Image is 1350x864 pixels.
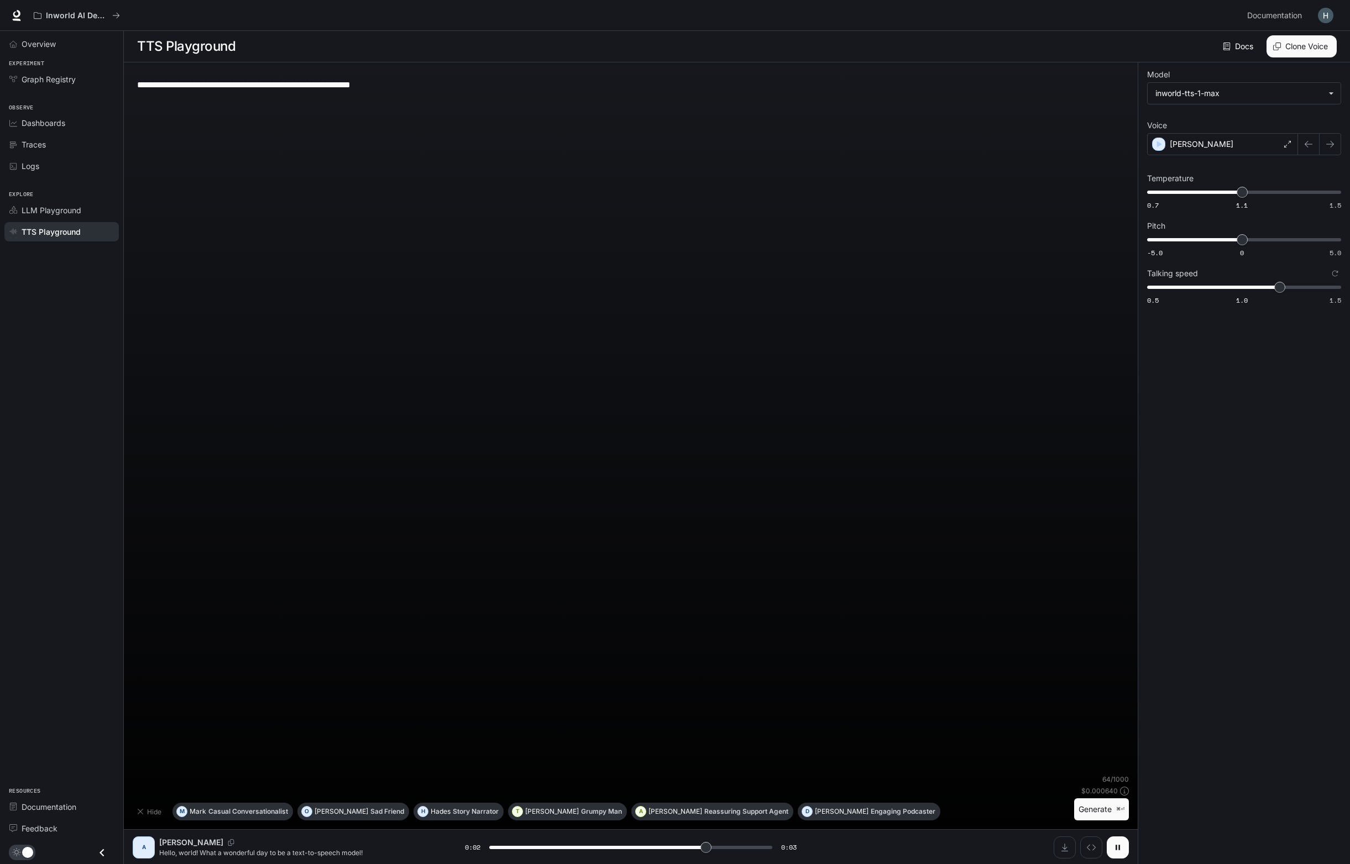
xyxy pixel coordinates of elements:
[1054,836,1076,858] button: Download audio
[631,803,793,820] button: A[PERSON_NAME]Reassuring Support Agent
[581,808,622,815] p: Grumpy Man
[512,803,522,820] div: T
[1329,267,1341,280] button: Reset to default
[4,135,119,154] a: Traces
[190,808,206,815] p: Mark
[1074,798,1129,821] button: Generate⌘⏎
[1147,222,1165,230] p: Pitch
[22,823,57,834] span: Feedback
[525,808,579,815] p: [PERSON_NAME]
[4,819,119,838] a: Feedback
[4,222,119,241] a: TTS Playground
[1147,201,1159,210] span: 0.7
[1315,4,1337,27] button: User avatar
[1148,83,1341,104] div: inworld-tts-1-max
[1147,71,1170,78] p: Model
[704,808,788,815] p: Reassuring Support Agent
[4,156,119,176] a: Logs
[177,803,187,820] div: M
[1081,786,1118,795] p: $ 0.000640
[1236,296,1248,305] span: 1.0
[315,808,368,815] p: [PERSON_NAME]
[4,201,119,220] a: LLM Playground
[1170,139,1233,150] p: [PERSON_NAME]
[22,160,39,172] span: Logs
[133,803,168,820] button: Hide
[159,848,438,857] p: Hello, world! What a wonderful day to be a text-to-speech model!
[46,11,108,20] p: Inworld AI Demos
[1236,201,1248,210] span: 1.1
[1147,270,1198,277] p: Talking speed
[431,808,451,815] p: Hades
[1147,296,1159,305] span: 0.5
[137,35,236,57] h1: TTS Playground
[22,38,56,50] span: Overview
[22,117,65,129] span: Dashboards
[4,70,119,89] a: Graph Registry
[1116,806,1124,813] p: ⌘⏎
[1147,248,1163,257] span: -5.0
[370,808,404,815] p: Sad Friend
[1318,8,1333,23] img: User avatar
[22,226,81,238] span: TTS Playground
[418,803,428,820] div: H
[1330,248,1341,257] span: 5.0
[135,839,153,856] div: A
[1155,88,1323,99] div: inworld-tts-1-max
[22,801,76,813] span: Documentation
[1247,9,1302,23] span: Documentation
[781,842,797,853] span: 0:03
[4,797,119,816] a: Documentation
[1240,248,1244,257] span: 0
[1147,175,1194,182] p: Temperature
[22,204,81,216] span: LLM Playground
[648,808,702,815] p: [PERSON_NAME]
[1221,35,1258,57] a: Docs
[297,803,409,820] button: O[PERSON_NAME]Sad Friend
[465,842,480,853] span: 0:02
[453,808,499,815] p: Story Narrator
[159,837,223,848] p: [PERSON_NAME]
[636,803,646,820] div: A
[4,113,119,133] a: Dashboards
[802,803,812,820] div: D
[1330,296,1341,305] span: 1.5
[508,803,627,820] button: T[PERSON_NAME]Grumpy Man
[208,808,288,815] p: Casual Conversationalist
[22,846,33,858] span: Dark mode toggle
[815,808,868,815] p: [PERSON_NAME]
[1267,35,1337,57] button: Clone Voice
[414,803,504,820] button: HHadesStory Narrator
[302,803,312,820] div: O
[1147,122,1167,129] p: Voice
[1080,836,1102,858] button: Inspect
[1102,775,1129,784] p: 64 / 1000
[223,839,239,846] button: Copy Voice ID
[22,73,76,85] span: Graph Registry
[22,139,46,150] span: Traces
[172,803,293,820] button: MMarkCasual Conversationalist
[4,34,119,54] a: Overview
[90,841,114,864] button: Close drawer
[1330,201,1341,210] span: 1.5
[29,4,125,27] button: All workspaces
[871,808,935,815] p: Engaging Podcaster
[1243,4,1310,27] a: Documentation
[798,803,940,820] button: D[PERSON_NAME]Engaging Podcaster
